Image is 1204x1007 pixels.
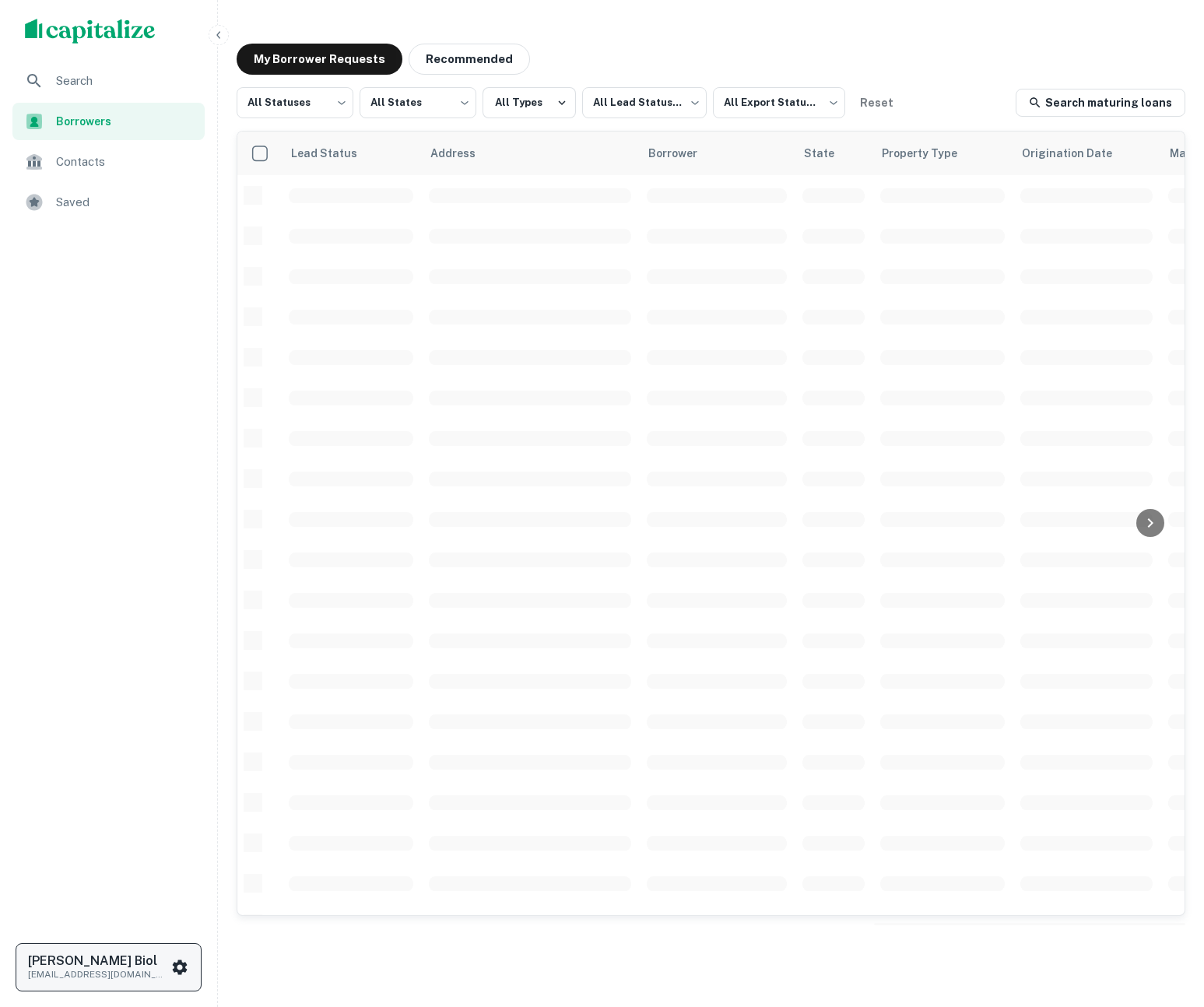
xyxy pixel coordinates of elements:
[56,153,195,171] span: Contacts
[28,967,168,981] p: [EMAIL_ADDRESS][DOMAIN_NAME]
[1013,132,1160,175] th: Origination Date
[16,943,202,991] button: [PERSON_NAME] Biol[EMAIL_ADDRESS][DOMAIN_NAME]
[28,955,168,967] h6: [PERSON_NAME] Biol
[25,19,156,44] img: capitalize-logo.png
[12,103,205,140] a: Borrowers
[872,132,1013,175] th: Property Type
[1016,89,1185,117] a: Search maturing loans
[795,132,872,175] th: State
[430,144,496,163] span: Address
[582,82,707,123] div: All Lead Statuses
[12,184,205,221] a: Saved
[281,132,421,175] th: Lead Status
[483,87,576,118] button: All Types
[56,72,195,90] span: Search
[12,62,205,100] a: Search
[360,82,476,123] div: All States
[804,144,855,163] span: State
[1022,144,1132,163] span: Origination Date
[56,113,195,130] span: Borrowers
[12,143,205,181] a: Contacts
[713,82,845,123] div: All Export Statuses
[639,132,795,175] th: Borrower
[851,87,901,118] button: Reset
[56,193,195,212] span: Saved
[882,144,978,163] span: Property Type
[421,132,639,175] th: Address
[409,44,530,75] button: Recommended
[290,144,377,163] span: Lead Status
[648,144,718,163] span: Borrower
[237,44,402,75] button: My Borrower Requests
[237,82,353,123] div: All Statuses
[1126,882,1204,957] iframe: Chat Widget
